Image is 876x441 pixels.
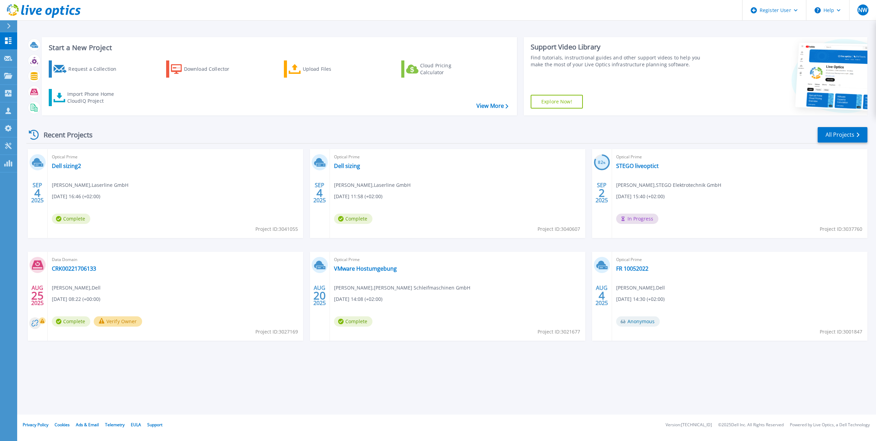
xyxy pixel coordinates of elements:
[334,214,372,224] span: Complete
[67,91,121,104] div: Import Phone Home CloudIQ Project
[49,44,508,52] h3: Start a New Project
[184,62,239,76] div: Download Collector
[616,153,863,161] span: Optical Prime
[616,193,665,200] span: [DATE] 15:40 (+02:00)
[23,422,48,428] a: Privacy Policy
[49,60,125,78] a: Request a Collection
[334,295,382,303] span: [DATE] 14:08 (+02:00)
[595,283,608,308] div: AUG 2025
[334,316,372,327] span: Complete
[616,214,658,224] span: In Progress
[334,162,360,169] a: Dell sizing
[599,293,605,298] span: 4
[31,283,44,308] div: AUG 2025
[599,190,605,196] span: 2
[55,422,70,428] a: Cookies
[616,181,721,189] span: [PERSON_NAME] , STEGO Elektrotechnik GmbH
[147,422,162,428] a: Support
[52,181,128,189] span: [PERSON_NAME] , Laserline GmbH
[52,153,299,161] span: Optical Prime
[616,295,665,303] span: [DATE] 14:30 (+02:00)
[334,265,397,272] a: VMware Hostumgebung
[616,265,648,272] a: FR 10052022
[284,60,360,78] a: Upload Files
[538,225,580,233] span: Project ID: 3040607
[616,256,863,263] span: Optical Prime
[334,181,411,189] span: [PERSON_NAME] , Laserline GmbH
[76,422,99,428] a: Ads & Email
[52,162,81,169] a: Dell sizing2
[790,423,870,427] li: Powered by Live Optics, a Dell Technology
[52,316,90,327] span: Complete
[52,193,100,200] span: [DATE] 16:46 (+02:00)
[594,159,610,167] h3: 82
[616,284,665,292] span: [PERSON_NAME] , Dell
[166,60,243,78] a: Download Collector
[476,103,508,109] a: View More
[858,7,867,13] span: NW
[34,190,41,196] span: 4
[26,126,102,143] div: Recent Projects
[255,225,298,233] span: Project ID: 3041055
[616,316,660,327] span: Anonymous
[334,256,581,263] span: Optical Prime
[531,54,708,68] div: Find tutorials, instructional guides and other support videos to help you make the most of your L...
[313,293,326,298] span: 20
[105,422,125,428] a: Telemetry
[334,193,382,200] span: [DATE] 11:58 (+02:00)
[401,60,478,78] a: Cloud Pricing Calculator
[303,62,358,76] div: Upload Files
[820,225,862,233] span: Project ID: 3037760
[255,328,298,336] span: Project ID: 3027169
[420,62,475,76] div: Cloud Pricing Calculator
[52,265,96,272] a: CRK00221706133
[334,284,470,292] span: [PERSON_NAME] , [PERSON_NAME] Schleifmaschinen GmbH
[603,161,606,165] span: %
[820,328,862,336] span: Project ID: 3001847
[52,214,90,224] span: Complete
[718,423,784,427] li: © 2025 Dell Inc. All Rights Reserved
[616,162,659,169] a: STEGO liveoptict
[52,295,100,303] span: [DATE] 08:22 (+00:00)
[531,95,583,109] a: Explore Now!
[538,328,580,336] span: Project ID: 3021677
[94,316,142,327] button: Verify Owner
[313,283,326,308] div: AUG 2025
[131,422,141,428] a: EULA
[31,293,44,298] span: 25
[595,180,608,205] div: SEP 2025
[316,190,323,196] span: 4
[52,284,101,292] span: [PERSON_NAME] , Dell
[818,127,867,143] a: All Projects
[334,153,581,161] span: Optical Prime
[31,180,44,205] div: SEP 2025
[313,180,326,205] div: SEP 2025
[52,256,299,263] span: Data Domain
[531,43,708,52] div: Support Video Library
[666,423,712,427] li: Version: [TECHNICAL_ID]
[68,62,123,76] div: Request a Collection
